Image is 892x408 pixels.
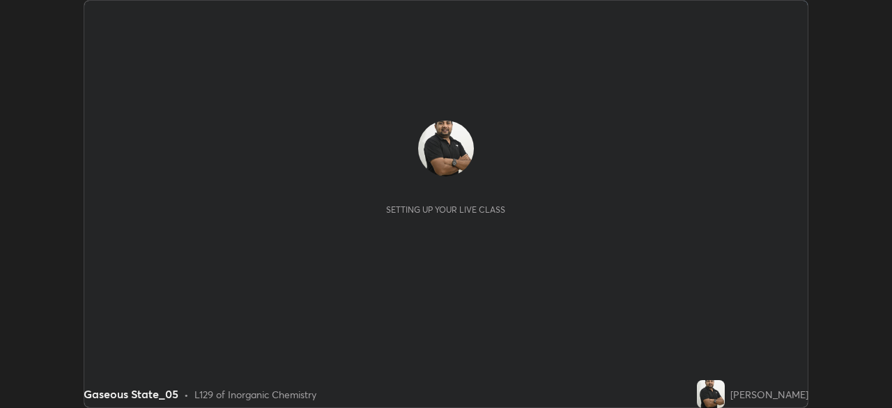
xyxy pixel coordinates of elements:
div: L129 of Inorganic Chemistry [194,387,316,402]
img: 7cabdb85d0934fdc85341801fb917925.jpg [697,380,725,408]
div: Setting up your live class [386,204,505,215]
div: [PERSON_NAME] [730,387,808,402]
div: • [184,387,189,402]
img: 7cabdb85d0934fdc85341801fb917925.jpg [418,121,474,176]
div: Gaseous State_05 [84,386,178,402]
